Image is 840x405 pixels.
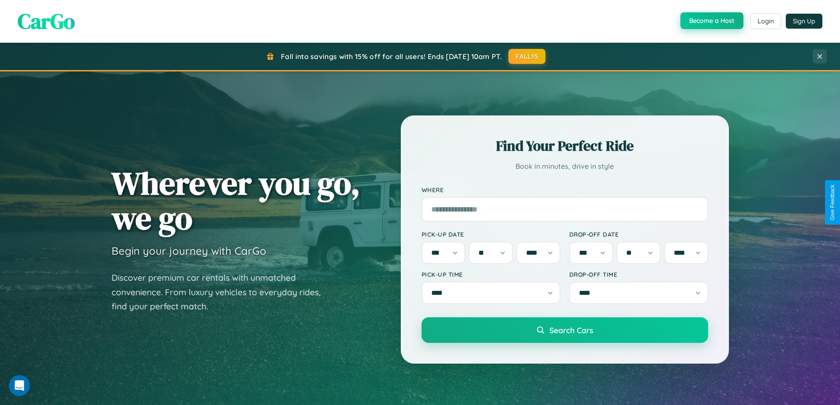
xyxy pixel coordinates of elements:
span: Search Cars [549,325,593,335]
label: Drop-off Time [569,271,708,278]
button: Become a Host [680,12,743,29]
h1: Wherever you go, we go [112,166,360,235]
label: Drop-off Date [569,230,708,238]
span: CarGo [18,7,75,36]
button: Login [750,13,781,29]
p: Discover premium car rentals with unmatched convenience. From luxury vehicles to everyday rides, ... [112,271,332,314]
label: Pick-up Time [422,271,560,278]
button: FALL15 [508,49,545,64]
h2: Find Your Perfect Ride [422,136,708,156]
p: Book in minutes, drive in style [422,160,708,173]
h3: Begin your journey with CarGo [112,244,266,257]
span: Fall into savings with 15% off for all users! Ends [DATE] 10am PT. [281,52,502,61]
button: Search Cars [422,317,708,343]
button: Sign Up [786,14,822,29]
iframe: Intercom live chat [9,375,30,396]
label: Pick-up Date [422,230,560,238]
div: Give Feedback [829,185,836,220]
label: Where [422,186,708,193]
